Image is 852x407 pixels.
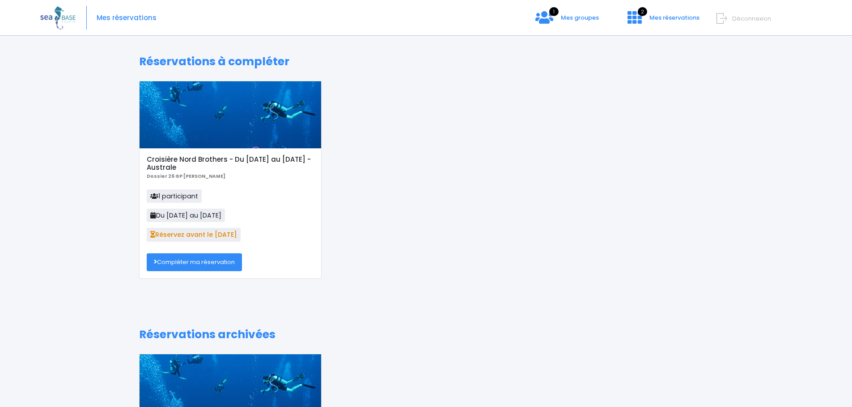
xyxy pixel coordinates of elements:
span: 1 [549,7,559,16]
h5: Croisière Nord Brothers - Du [DATE] au [DATE] - Australe [147,155,314,172]
span: 1 participant [147,189,202,203]
span: Mes réservations [649,13,699,22]
h1: Réservations archivées [139,328,713,341]
h1: Réservations à compléter [139,55,713,68]
a: 2 Mes réservations [620,17,705,25]
span: Du [DATE] au [DATE] [147,209,225,222]
span: Déconnexion [732,14,771,23]
a: Compléter ma réservation [147,253,242,271]
b: Dossier 26 GP [PERSON_NAME] [147,173,225,180]
span: Mes groupes [561,13,599,22]
span: 2 [638,7,647,16]
span: Réservez avant le [DATE] [147,228,241,241]
a: 1 Mes groupes [528,17,606,25]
